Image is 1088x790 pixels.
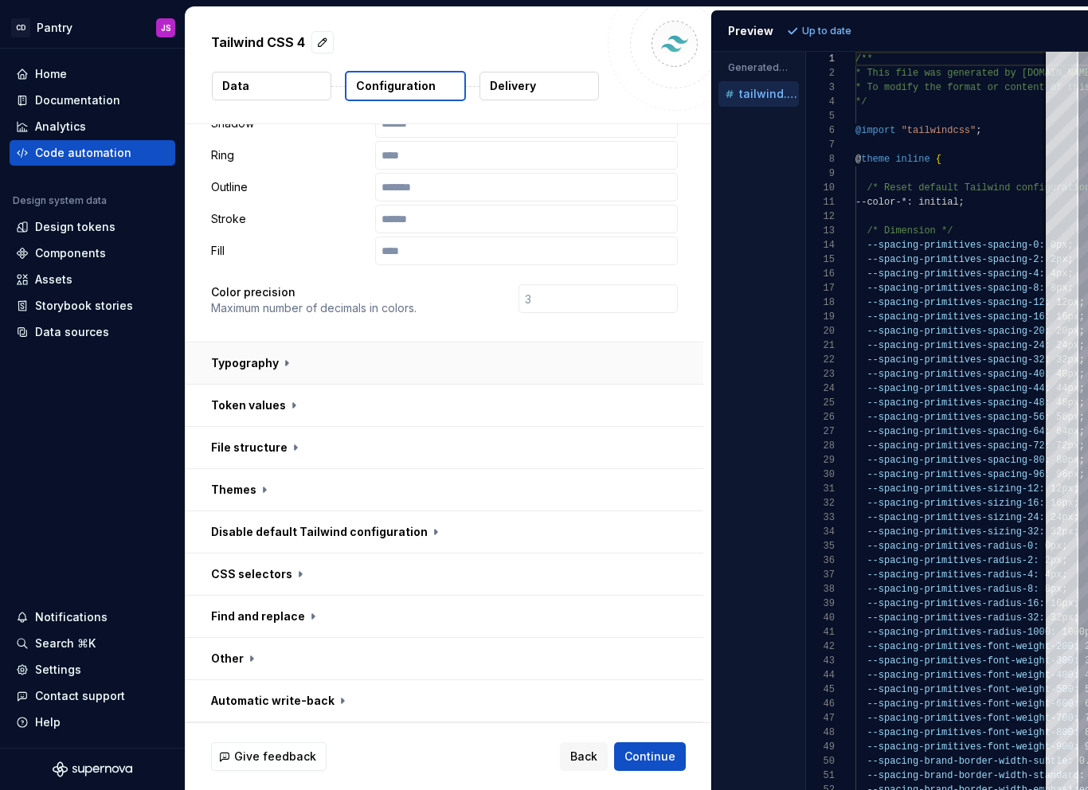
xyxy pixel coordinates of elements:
span: --spacing-primitives-font-weight-700: [867,713,1078,724]
div: 40 [806,611,835,625]
div: Data sources [35,324,109,340]
span: Continue [624,749,675,765]
div: 26 [806,410,835,424]
div: Pantry [37,20,72,36]
div: Design tokens [35,219,115,235]
p: Stroke [211,211,369,227]
span: --spacing-primitives-spacing-80: [867,455,1050,466]
a: Storybook stories [10,293,175,319]
div: JS [161,22,171,34]
a: Documentation [10,88,175,113]
a: Code automation [10,140,175,166]
a: Settings [10,657,175,682]
div: 12 [806,209,835,224]
div: 9 [806,166,835,181]
span: /* Dimension */ [867,225,953,237]
span: inline [895,154,929,165]
div: 19 [806,310,835,324]
button: Data [212,72,331,100]
span: --spacing-primitives-spacing-56: [867,412,1050,423]
button: Back [560,742,608,771]
span: --spacing-primitives-radius-0: [867,541,1039,552]
div: 17 [806,281,835,295]
span: --spacing-primitives-font-weight-600: [867,698,1078,710]
div: 3 [806,80,835,95]
div: 29 [806,453,835,467]
span: --spacing-primitives-spacing-8: [867,283,1044,294]
div: 36 [806,553,835,568]
svg: Supernova Logo [53,761,132,777]
div: 28 [806,439,835,453]
span: { [936,154,941,165]
div: 43 [806,654,835,668]
div: 32 [806,496,835,510]
div: 46 [806,697,835,711]
span: --spacing-primitives-font-weight-800: [867,727,1078,738]
div: Code automation [35,145,131,161]
div: 18 [806,295,835,310]
span: theme [861,154,890,165]
div: 20 [806,324,835,338]
div: 41 [806,625,835,639]
p: Color precision [211,284,417,300]
span: --color-*: initial; [855,197,965,208]
button: Configuration [345,71,466,101]
p: Fill [211,243,369,259]
div: Analytics [35,119,86,135]
div: 24 [806,381,835,396]
span: --spacing-primitives-spacing-32: [867,354,1050,366]
span: --spacing-primitives-sizing-32: [867,526,1044,538]
div: 11 [806,195,835,209]
button: Search ⌘K [10,631,175,656]
span: --spacing-primitives-spacing-12: [867,297,1050,308]
div: Home [35,66,67,82]
div: 23 [806,367,835,381]
a: Assets [10,267,175,292]
span: --spacing-primitives-radius-8: [867,584,1039,595]
a: Components [10,241,175,266]
div: 42 [806,639,835,654]
p: Up to date [802,25,851,37]
div: Contact support [35,688,125,704]
div: 34 [806,525,835,539]
div: 48 [806,725,835,740]
div: 16 [806,267,835,281]
span: --spacing-primitives-spacing-20: [867,326,1050,337]
a: Design tokens [10,214,175,240]
div: 13 [806,224,835,238]
div: 51 [806,768,835,783]
span: Give feedback [234,749,316,765]
div: 25 [806,396,835,410]
button: Contact support [10,683,175,709]
span: --spacing-primitives-font-weight-400: [867,670,1078,681]
div: Design system data [13,194,107,207]
span: --spacing-primitives-sizing-16: [867,498,1044,509]
p: Data [222,78,249,94]
span: --spacing-primitives-spacing-44: [867,383,1050,394]
span: "tailwindcss" [902,125,976,136]
span: --spacing-primitives-spacing-0: [867,240,1044,251]
button: Help [10,710,175,735]
span: --spacing-primitives-radius-4: [867,569,1039,581]
div: 50 [806,754,835,768]
span: --spacing-primitives-radius-2: [867,555,1039,566]
div: Search ⌘K [35,636,96,651]
button: Delivery [479,72,599,100]
p: Generated files [728,61,789,74]
span: --spacing-primitives-spacing-40: [867,369,1050,380]
div: 39 [806,596,835,611]
div: 1 [806,52,835,66]
button: Notifications [10,604,175,630]
div: 49 [806,740,835,754]
button: Give feedback [211,742,327,771]
button: Continue [614,742,686,771]
span: --spacing-primitives-sizing-12: [867,483,1044,495]
span: --spacing-primitives-spacing-72: [867,440,1050,452]
a: Analytics [10,114,175,139]
div: 10 [806,181,835,195]
div: 35 [806,539,835,553]
p: Tailwind CSS 4 [211,33,305,52]
div: 22 [806,353,835,367]
div: 45 [806,682,835,697]
div: 44 [806,668,835,682]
